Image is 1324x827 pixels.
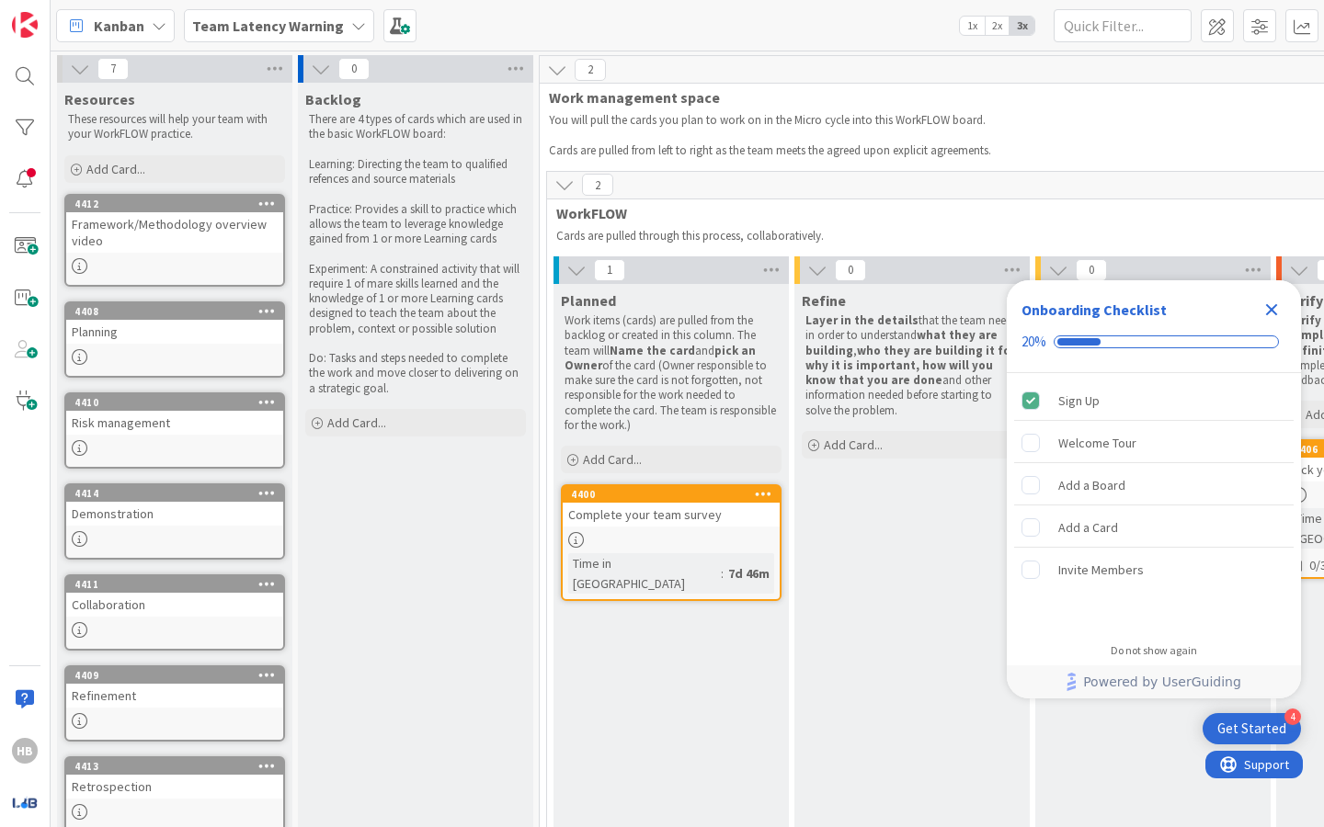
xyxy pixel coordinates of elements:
span: Kanban [94,15,144,37]
div: 4413 [66,758,283,775]
div: Welcome Tour [1058,432,1136,454]
div: 4414Demonstration [66,485,283,526]
div: Time in [GEOGRAPHIC_DATA] [568,553,721,594]
div: 4408 [66,303,283,320]
div: Refinement [66,684,283,708]
strong: what they are building [805,327,1000,357]
strong: Layer in the details [805,312,919,328]
a: 4412Framework/Methodology overview video [64,194,285,287]
p: Practice: Provides a skill to practice which allows the team to leverage knowledge gained from 1 ... [309,202,522,247]
span: 0 [1076,259,1107,281]
input: Quick Filter... [1054,9,1192,42]
span: 0 [835,259,866,281]
div: Invite Members [1058,559,1144,581]
div: 4409 [74,669,283,682]
div: 4414 [74,487,283,500]
p: Do: Tasks and steps needed to complete the work and move closer to delivering on a strategic goal. [309,351,522,396]
div: 4414 [66,485,283,502]
a: Powered by UserGuiding [1016,665,1292,698]
a: 4411Collaboration [64,574,285,651]
div: Collaboration [66,593,283,617]
div: 4412 [66,196,283,212]
p: These resources will help your team with your WorkFLOW practice. [68,112,281,142]
span: 2 [575,59,606,81]
span: Verify [1284,291,1323,310]
div: Risk management [66,411,283,435]
span: Planned [561,291,616,310]
a: 4400Complete your team surveyTime in [GEOGRAPHIC_DATA]:7d 46m [561,484,782,601]
span: 7 [97,58,129,80]
div: 4412 [74,198,283,210]
div: 4413Retrospection [66,758,283,799]
span: 2x [985,17,1010,35]
p: that the team needs in order to understand , and other information needed before starting to solv... [805,313,1019,418]
div: Onboarding Checklist [1022,299,1167,321]
div: Invite Members is incomplete. [1014,549,1294,590]
a: 4408Planning [64,301,285,378]
b: Team Latency Warning [192,17,344,35]
div: HB [12,738,38,764]
a: 4414Demonstration [64,483,285,560]
img: Visit kanbanzone.com [12,12,38,38]
span: Resources [64,90,135,108]
div: 7d 46m [724,563,774,583]
span: 3x [1010,17,1034,35]
div: 4408 [74,305,283,318]
div: Footer [1007,665,1301,698]
span: 1 [594,259,625,281]
div: 4408Planning [66,303,283,344]
div: Open Get Started checklist, remaining modules: 4 [1203,713,1301,744]
strong: who they are building it for, why it is important, how will you know that you are done [805,343,1021,389]
span: Support [39,3,84,25]
span: 1x [960,17,985,35]
div: Close Checklist [1257,295,1286,324]
div: Checklist items [1007,373,1301,631]
div: Sign Up [1058,390,1100,412]
div: Checklist progress: 20% [1022,334,1286,350]
div: Retrospection [66,775,283,799]
span: Refine [802,291,846,310]
p: There are 4 types of cards which are used in the basic WorkFLOW board: [309,112,522,142]
div: Do not show again [1111,643,1197,658]
div: Get Started [1217,719,1286,738]
span: Backlog [305,90,361,108]
div: 4400 [571,488,780,501]
span: Add Card... [824,436,883,453]
div: 4410Risk management [66,394,283,435]
a: 4410Risk management [64,392,285,469]
span: Add Card... [583,451,642,468]
div: Checklist Container [1007,280,1301,698]
div: 4411 [74,578,283,591]
div: 4410 [66,394,283,411]
span: Add Card... [327,414,386,431]
div: Add a Card is incomplete. [1014,507,1294,548]
div: 4409Refinement [66,667,283,708]
div: Add a Board [1058,474,1125,496]
div: Complete your team survey [563,503,780,527]
p: Learning: Directing the team to qualified refences and source materials [309,157,522,187]
div: 4413 [74,760,283,773]
div: 4 [1284,708,1301,725]
span: : [721,563,724,583]
div: Framework/Methodology overview video [66,212,283,253]
strong: Name the card [610,343,695,358]
div: Welcome Tour is incomplete. [1014,423,1294,463]
div: 4400Complete your team survey [563,486,780,527]
div: 4411Collaboration [66,576,283,617]
span: 0 [338,58,370,80]
div: 4410 [74,396,283,409]
div: 4411 [66,576,283,593]
div: 4412Framework/Methodology overview video [66,196,283,253]
p: Work items (cards) are pulled from the backlog or created in this column. The team will and of th... [565,313,778,433]
a: 4409Refinement [64,665,285,742]
span: Powered by UserGuiding [1083,671,1241,693]
strong: pick an Owner [565,343,759,373]
div: Sign Up is complete. [1014,380,1294,421]
div: Add a Card [1058,516,1118,538]
span: Add Card... [86,161,145,177]
div: Add a Board is incomplete. [1014,465,1294,505]
img: avatar [12,789,38,815]
div: 20% [1022,334,1046,350]
span: 2 [582,174,613,196]
div: Demonstration [66,502,283,526]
